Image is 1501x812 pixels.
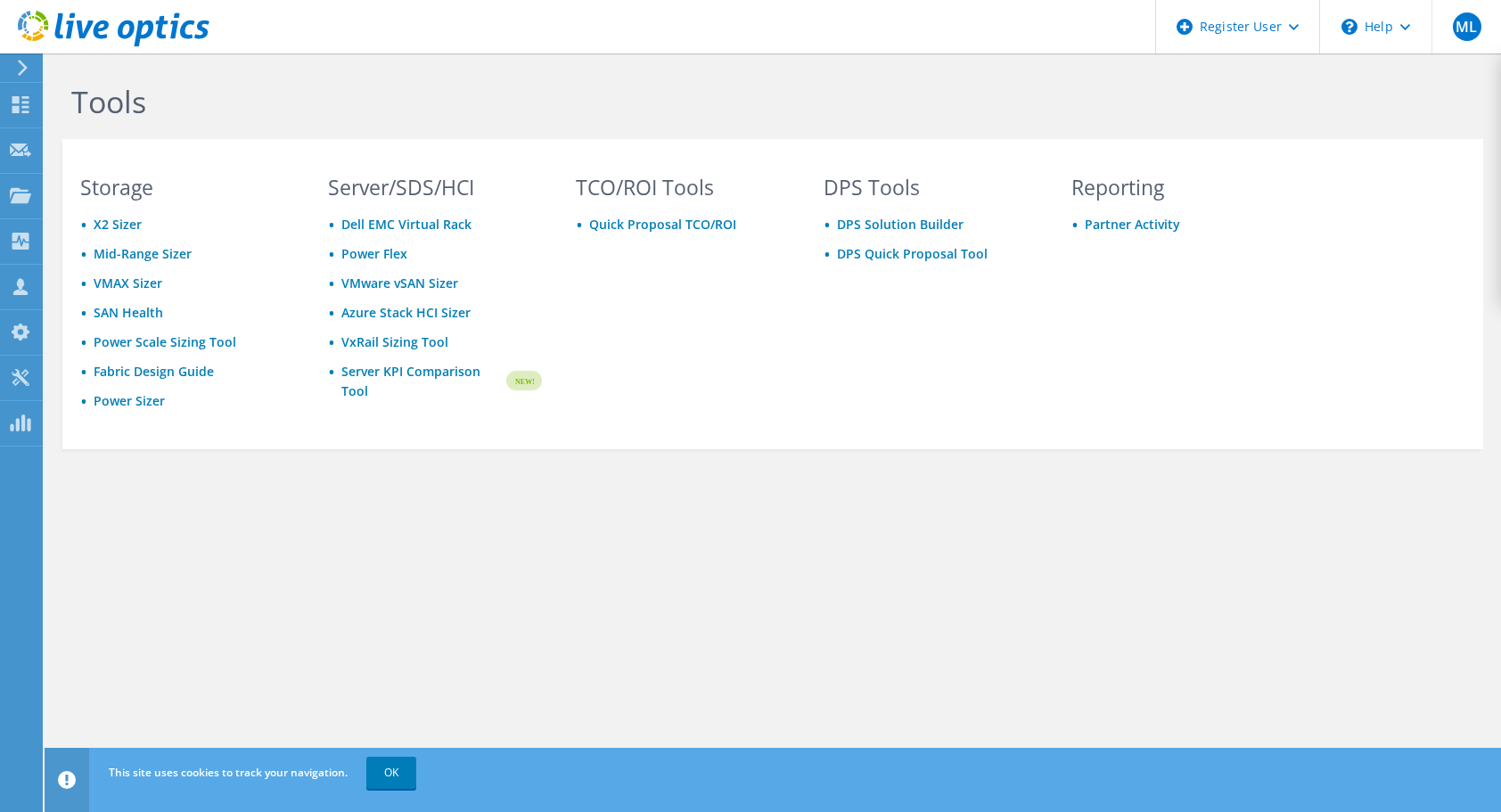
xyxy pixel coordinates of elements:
[824,177,1038,197] h3: DPS Tools
[109,765,348,780] span: This site uses cookies to track your navigation.
[94,275,162,291] a: VMAX Sizer
[366,757,416,789] a: OK
[80,177,294,197] h3: Storage
[341,362,504,401] a: Server KPI Comparison Tool
[589,216,736,233] a: Quick Proposal TCO/ROI
[94,245,192,262] a: Mid-Range Sizer
[341,333,448,350] a: VxRail Sizing Tool
[341,216,472,233] a: Dell EMC Virtual Rack
[504,360,542,402] img: new-badge.svg
[71,83,1275,120] h1: Tools
[94,304,163,321] a: SAN Health
[837,245,988,262] a: DPS Quick Proposal Tool
[94,392,165,409] a: Power Sizer
[1071,177,1285,197] h3: Reporting
[328,177,542,197] h3: Server/SDS/HCI
[1341,19,1357,35] svg: \n
[341,275,458,291] a: VMware vSAN Sizer
[1085,216,1180,233] a: Partner Activity
[837,216,964,233] a: DPS Solution Builder
[94,363,214,380] a: Fabric Design Guide
[94,216,142,233] a: X2 Sizer
[1453,12,1481,41] span: ML
[576,177,790,197] h3: TCO/ROI Tools
[341,245,407,262] a: Power Flex
[341,304,471,321] a: Azure Stack HCI Sizer
[94,333,236,350] a: Power Scale Sizing Tool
